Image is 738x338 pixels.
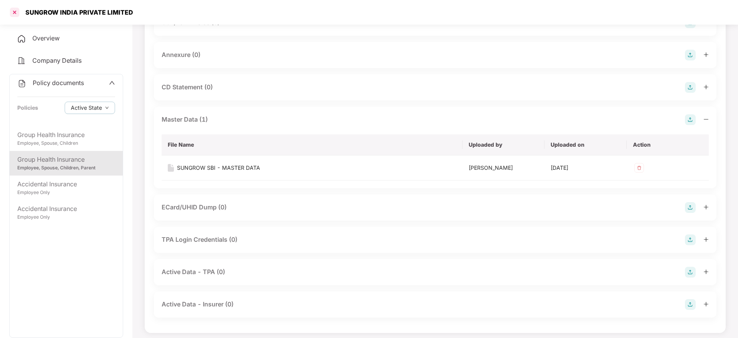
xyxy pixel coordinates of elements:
th: File Name [162,134,463,156]
div: SUNGROW SBI - MASTER DATA [177,164,260,172]
div: Policies [17,104,38,112]
img: svg+xml;base64,PHN2ZyB4bWxucz0iaHR0cDovL3d3dy53My5vcmcvMjAwMC9zdmciIHdpZHRoPSIyNCIgaGVpZ2h0PSIyNC... [17,56,26,65]
span: Overview [32,34,60,42]
img: svg+xml;base64,PHN2ZyB4bWxucz0iaHR0cDovL3d3dy53My5vcmcvMjAwMC9zdmciIHdpZHRoPSIyOCIgaGVpZ2h0PSIyOC... [685,50,696,60]
span: Active State [71,104,102,112]
span: down [105,106,109,110]
div: Employee Only [17,214,115,221]
div: Master Data (1) [162,115,208,124]
img: svg+xml;base64,PHN2ZyB4bWxucz0iaHR0cDovL3d3dy53My5vcmcvMjAwMC9zdmciIHdpZHRoPSIyOCIgaGVpZ2h0PSIyOC... [685,202,696,213]
div: Group Health Insurance [17,155,115,164]
img: svg+xml;base64,PHN2ZyB4bWxucz0iaHR0cDovL3d3dy53My5vcmcvMjAwMC9zdmciIHdpZHRoPSIyOCIgaGVpZ2h0PSIyOC... [685,267,696,278]
span: plus [703,269,709,274]
span: plus [703,204,709,210]
span: minus [703,117,709,122]
div: [PERSON_NAME] [469,164,538,172]
img: svg+xml;base64,PHN2ZyB4bWxucz0iaHR0cDovL3d3dy53My5vcmcvMjAwMC9zdmciIHdpZHRoPSIyNCIgaGVpZ2h0PSIyNC... [17,79,27,88]
div: Accidental Insurance [17,179,115,189]
img: svg+xml;base64,PHN2ZyB4bWxucz0iaHR0cDovL3d3dy53My5vcmcvMjAwMC9zdmciIHdpZHRoPSIyOCIgaGVpZ2h0PSIyOC... [685,114,696,125]
span: plus [703,52,709,57]
div: Employee, Spouse, Children, Parent [17,164,115,172]
div: TPA Login Credentials (0) [162,235,237,244]
div: SUNGROW INDIA PRIVATE LIMITED [21,8,133,16]
img: svg+xml;base64,PHN2ZyB4bWxucz0iaHR0cDovL3d3dy53My5vcmcvMjAwMC9zdmciIHdpZHRoPSIyOCIgaGVpZ2h0PSIyOC... [685,234,696,245]
img: svg+xml;base64,PHN2ZyB4bWxucz0iaHR0cDovL3d3dy53My5vcmcvMjAwMC9zdmciIHdpZHRoPSIyOCIgaGVpZ2h0PSIyOC... [685,82,696,93]
span: plus [703,237,709,242]
th: Uploaded by [463,134,544,156]
button: Active Statedown [65,102,115,114]
span: Company Details [32,57,82,64]
span: plus [703,84,709,90]
div: Active Data - Insurer (0) [162,300,234,309]
div: Group Health Insurance [17,130,115,140]
span: plus [703,301,709,307]
div: Accidental Insurance [17,204,115,214]
span: Policy documents [33,79,84,87]
span: up [109,80,115,86]
div: Employee, Spouse, Children [17,140,115,147]
th: Action [627,134,709,156]
div: Annexure (0) [162,50,200,60]
img: svg+xml;base64,PHN2ZyB4bWxucz0iaHR0cDovL3d3dy53My5vcmcvMjAwMC9zdmciIHdpZHRoPSIyOCIgaGVpZ2h0PSIyOC... [685,299,696,310]
div: Active Data - TPA (0) [162,267,225,277]
div: Employee Only [17,189,115,196]
div: [DATE] [551,164,620,172]
th: Uploaded on [544,134,626,156]
img: svg+xml;base64,PHN2ZyB4bWxucz0iaHR0cDovL3d3dy53My5vcmcvMjAwMC9zdmciIHdpZHRoPSIxNiIgaGVpZ2h0PSIyMC... [168,164,174,172]
div: ECard/UHID Dump (0) [162,202,227,212]
img: svg+xml;base64,PHN2ZyB4bWxucz0iaHR0cDovL3d3dy53My5vcmcvMjAwMC9zdmciIHdpZHRoPSIyNCIgaGVpZ2h0PSIyNC... [17,34,26,44]
img: svg+xml;base64,PHN2ZyB4bWxucz0iaHR0cDovL3d3dy53My5vcmcvMjAwMC9zdmciIHdpZHRoPSIzMiIgaGVpZ2h0PSIzMi... [633,162,645,174]
div: CD Statement (0) [162,82,213,92]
